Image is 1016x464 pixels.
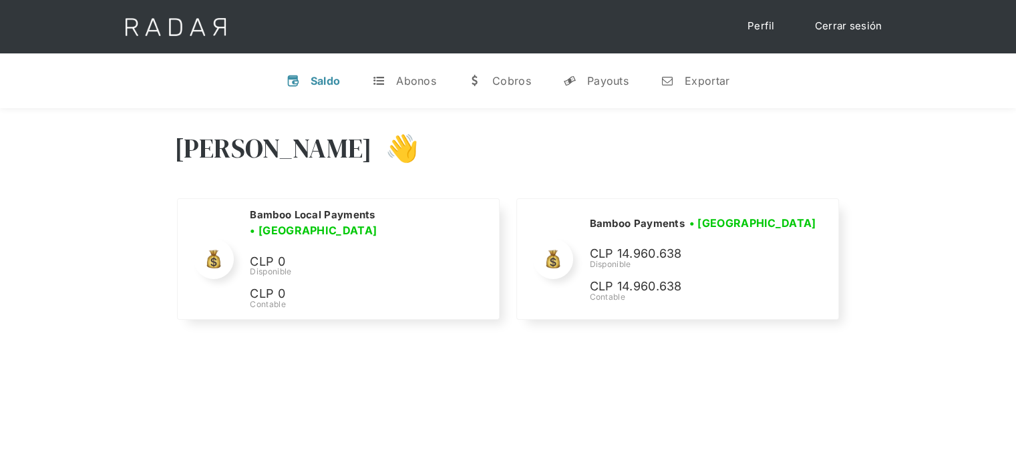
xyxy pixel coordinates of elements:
p: CLP 14.960.638 [589,244,790,264]
div: Contable [250,298,482,310]
div: t [372,74,385,87]
div: n [661,74,674,87]
h3: • [GEOGRAPHIC_DATA] [250,222,377,238]
div: Payouts [587,74,629,87]
div: Contable [589,291,820,303]
h2: Bamboo Payments [589,217,685,230]
h3: [PERSON_NAME] [174,132,373,165]
div: Cobros [492,74,531,87]
div: v [287,74,300,87]
h3: 👋 [372,132,419,165]
div: Disponible [250,266,482,278]
div: Abonos [396,74,436,87]
h3: • [GEOGRAPHIC_DATA] [689,215,816,231]
a: Perfil [734,13,788,39]
div: Disponible [589,258,820,270]
p: CLP 0 [250,252,450,272]
h2: Bamboo Local Payments [250,208,375,222]
div: w [468,74,482,87]
div: y [563,74,576,87]
div: Saldo [311,74,341,87]
p: CLP 0 [250,284,450,304]
div: Exportar [685,74,729,87]
p: CLP 14.960.638 [589,277,790,296]
a: Cerrar sesión [802,13,896,39]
